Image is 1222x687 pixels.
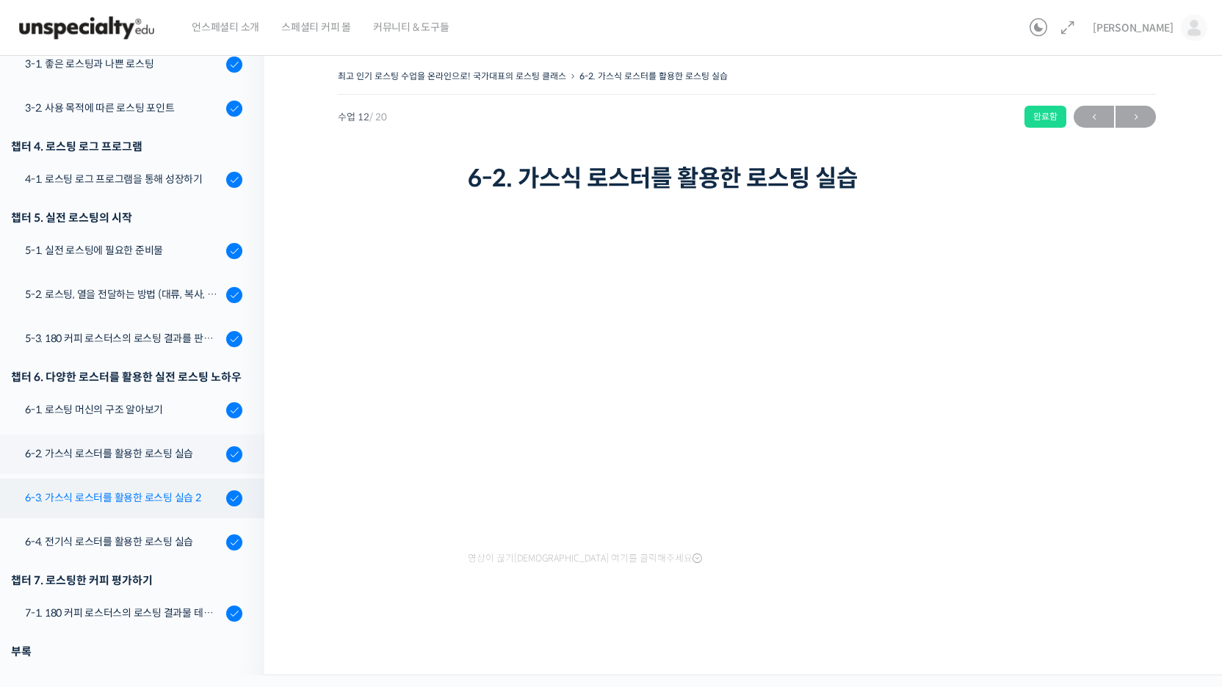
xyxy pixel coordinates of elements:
a: 대화 [97,465,189,502]
a: 설정 [189,465,282,502]
a: 홈 [4,465,97,502]
span: 홈 [46,487,55,499]
span: 설정 [227,487,245,499]
span: 대화 [134,488,152,500]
